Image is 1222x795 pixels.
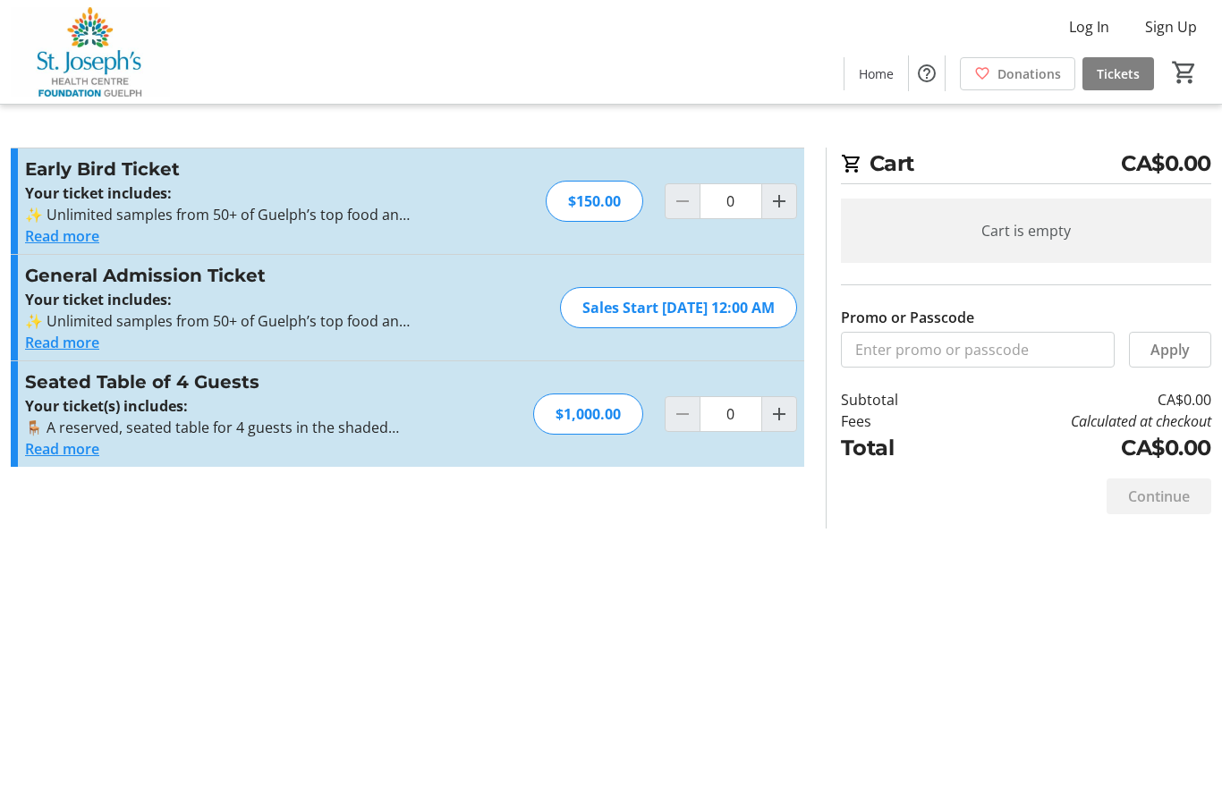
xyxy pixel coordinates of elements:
[1150,339,1190,360] span: Apply
[25,310,416,332] p: ✨ Unlimited samples from 50+ of Guelph’s top food and drink vendors
[25,204,416,225] p: ✨ Unlimited samples from 50+ of Guelph’s top food and drink vendors
[1168,56,1201,89] button: Cart
[25,183,172,203] strong: Your ticket includes:
[560,287,797,328] div: Sales Start [DATE] 12:00 AM
[948,410,1211,432] td: Calculated at checkout
[841,199,1211,263] div: Cart is empty
[1082,57,1154,90] a: Tickets
[1097,64,1140,83] span: Tickets
[25,396,188,416] strong: Your ticket(s) includes:
[1069,16,1109,38] span: Log In
[1131,13,1211,41] button: Sign Up
[841,389,948,410] td: Subtotal
[25,417,416,438] p: 🪑 A reserved, seated table for 4 guests in the shaded courtyard
[700,396,762,432] input: Seated Table of 4 Guests Quantity
[841,148,1211,184] h2: Cart
[948,389,1211,410] td: CA$0.00
[909,55,945,91] button: Help
[1145,16,1197,38] span: Sign Up
[762,397,796,431] button: Increment by one
[841,410,948,432] td: Fees
[25,290,172,309] strong: Your ticket includes:
[1129,332,1211,368] button: Apply
[25,156,416,182] h3: Early Bird Ticket
[844,57,908,90] a: Home
[25,438,99,460] button: Read more
[997,64,1061,83] span: Donations
[25,262,416,289] h3: General Admission Ticket
[841,432,948,464] td: Total
[859,64,894,83] span: Home
[533,393,643,435] div: $1,000.00
[1121,148,1211,180] span: CA$0.00
[948,432,1211,464] td: CA$0.00
[25,332,99,353] button: Read more
[960,57,1075,90] a: Donations
[25,225,99,247] button: Read more
[1055,13,1124,41] button: Log In
[11,7,170,97] img: St. Joseph's Health Centre Foundation Guelph's Logo
[841,307,974,328] label: Promo or Passcode
[762,184,796,218] button: Increment by one
[700,183,762,219] input: Early Bird Ticket Quantity
[546,181,643,222] div: $150.00
[25,368,416,395] h3: Seated Table of 4 Guests
[841,332,1115,368] input: Enter promo or passcode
